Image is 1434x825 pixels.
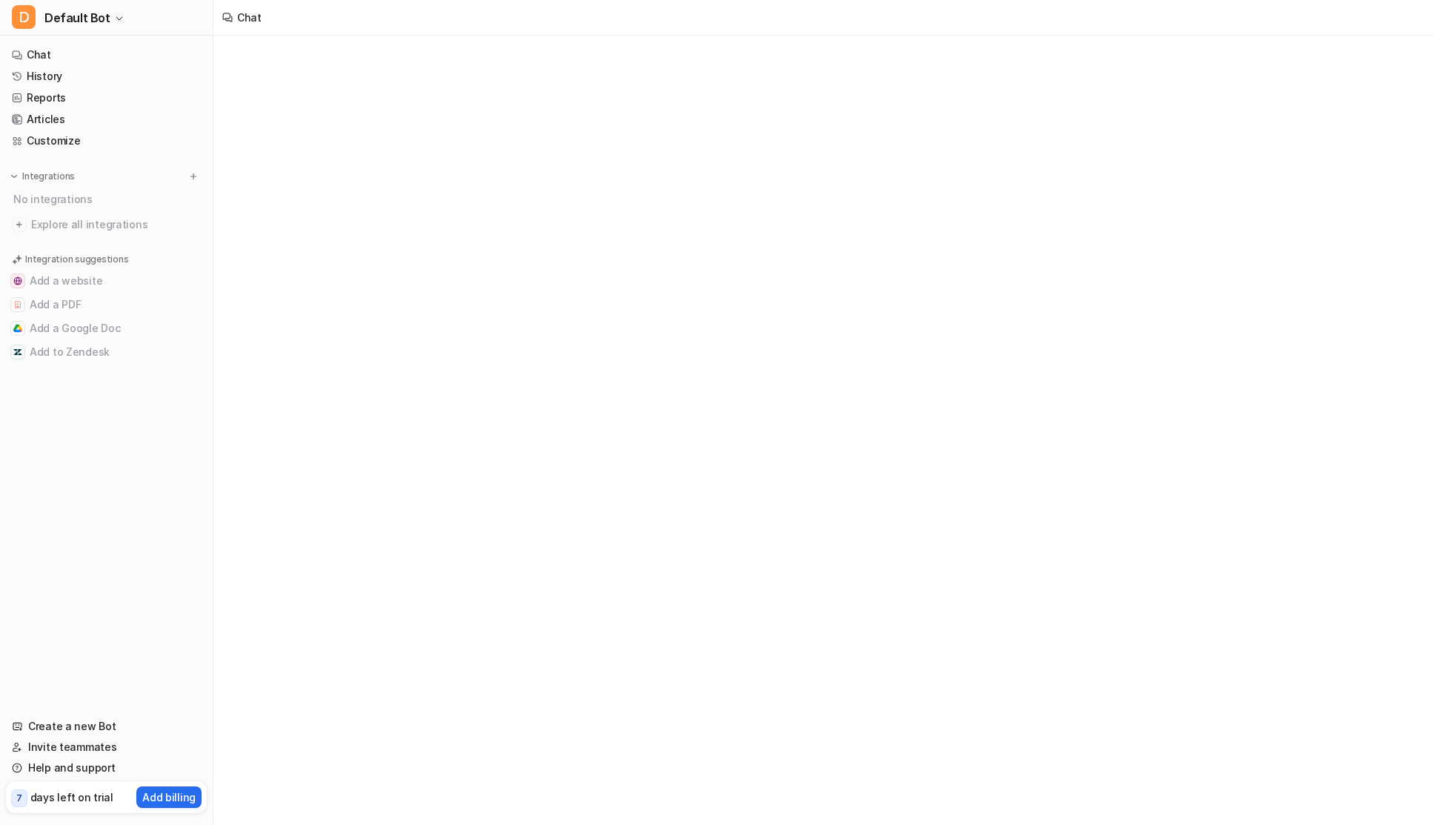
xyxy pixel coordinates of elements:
img: Add a Google Doc [13,324,22,333]
a: Customize [6,130,207,151]
button: Add a PDFAdd a PDF [6,293,207,317]
span: Default Bot [44,7,110,28]
img: Add a website [13,276,22,285]
button: Integrations [6,169,79,184]
p: Integrations [22,170,75,182]
img: explore all integrations [12,217,27,232]
img: expand menu [9,171,19,182]
a: Articles [6,109,207,130]
a: Explore all integrations [6,214,207,235]
img: Add to Zendesk [13,348,22,357]
a: Reports [6,87,207,108]
button: Add billing [136,786,202,808]
div: No integrations [9,187,207,211]
img: Add a PDF [13,300,22,309]
span: D [12,5,36,29]
a: Invite teammates [6,737,207,758]
a: Help and support [6,758,207,778]
div: Chat [237,10,262,25]
button: Add a websiteAdd a website [6,269,207,293]
p: 7 [16,792,22,805]
a: Create a new Bot [6,716,207,737]
a: History [6,66,207,87]
p: Integration suggestions [25,253,128,266]
a: Chat [6,44,207,65]
img: menu_add.svg [188,171,199,182]
p: Add billing [142,789,196,805]
p: days left on trial [30,789,113,805]
span: Explore all integrations [31,213,201,236]
button: Add to ZendeskAdd to Zendesk [6,340,207,364]
button: Add a Google DocAdd a Google Doc [6,317,207,340]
